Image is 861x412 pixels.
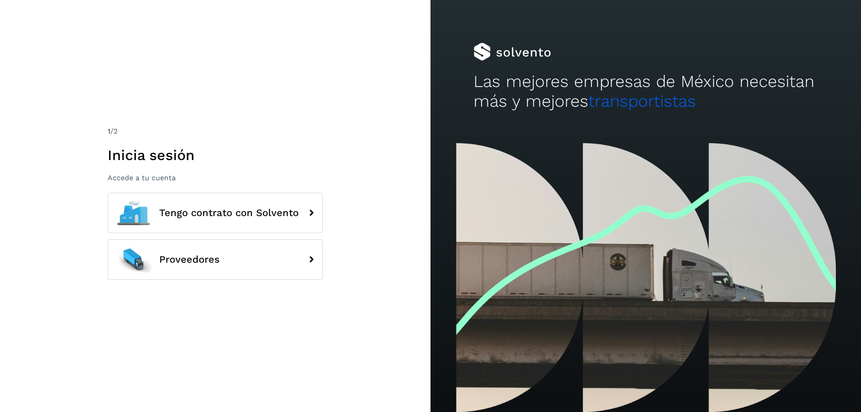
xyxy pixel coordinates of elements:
[159,208,299,218] span: Tengo contrato con Solvento
[108,173,323,182] p: Accede a tu cuenta
[474,72,818,112] h2: Las mejores empresas de México necesitan más y mejores
[108,193,323,233] button: Tengo contrato con Solvento
[108,147,323,164] h1: Inicia sesión
[108,239,323,280] button: Proveedores
[159,254,220,265] span: Proveedores
[588,91,696,111] span: transportistas
[108,126,323,137] div: /2
[108,127,110,135] span: 1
